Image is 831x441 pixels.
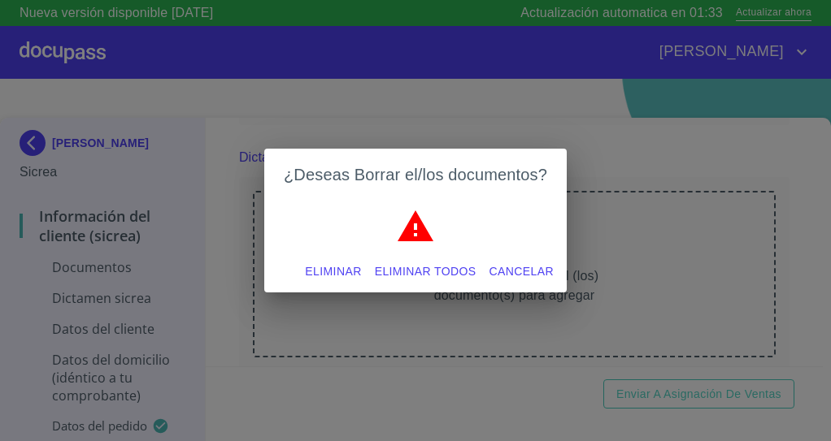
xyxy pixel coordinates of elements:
button: Cancelar [483,257,560,287]
span: Eliminar [305,262,361,282]
span: Eliminar todos [375,262,476,282]
button: Eliminar [298,257,368,287]
h2: ¿Deseas Borrar el/los documentos? [284,162,547,188]
span: Cancelar [489,262,554,282]
button: Eliminar todos [368,257,483,287]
